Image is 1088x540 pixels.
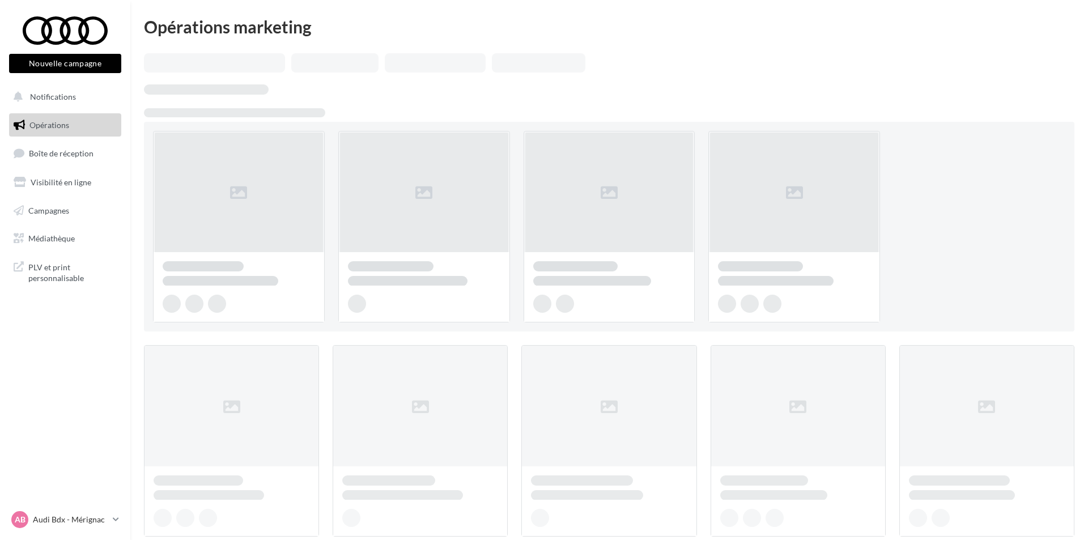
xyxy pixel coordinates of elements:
a: Boîte de réception [7,141,124,165]
span: Campagnes [28,205,69,215]
span: Médiathèque [28,233,75,243]
a: Campagnes [7,199,124,223]
a: PLV et print personnalisable [7,255,124,288]
span: Notifications [30,92,76,101]
span: Visibilité en ligne [31,177,91,187]
span: Boîte de réception [29,148,93,158]
a: Médiathèque [7,227,124,250]
span: PLV et print personnalisable [28,260,117,284]
a: Opérations [7,113,124,137]
p: Audi Bdx - Mérignac [33,514,108,525]
div: Opérations marketing [144,18,1074,35]
span: Opérations [29,120,69,130]
button: Nouvelle campagne [9,54,121,73]
a: Visibilité en ligne [7,171,124,194]
a: AB Audi Bdx - Mérignac [9,509,121,530]
button: Notifications [7,85,119,109]
span: AB [15,514,25,525]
